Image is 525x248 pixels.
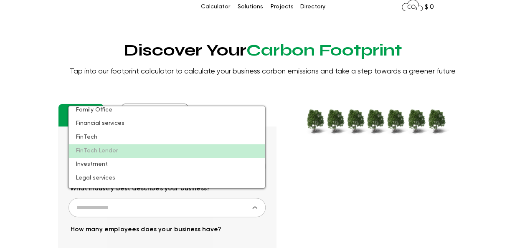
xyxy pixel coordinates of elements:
select: Select Industry [68,198,266,217]
span: What industry best describes your business? [70,185,210,192]
a: Calculator [197,0,233,13]
a: Solutions [233,0,266,13]
div: Financial services [68,120,124,127]
a: Directory [296,0,329,13]
a: Projects [266,0,296,13]
span: $ 0 [425,4,434,10]
div: Family Office [68,106,112,114]
span: Carbon Footprint [246,40,402,60]
div: FinTech [68,134,97,141]
a: $ 0 [425,3,434,10]
p: Directory [296,0,330,13]
nav: Site [157,0,368,13]
div: FinTech Lender [68,147,118,154]
div: Investment [68,161,108,168]
span: Discover Your [124,40,402,60]
img: 7 trees.png [305,107,449,135]
p: Projects [266,0,298,13]
span: Tap into our footprint calculator to calculate your business carbon emissions and take a step tow... [70,68,456,75]
span: How many employees does your business have? [71,226,221,233]
div: Legal services [68,175,115,182]
iframe: Wix Chat [429,212,525,248]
